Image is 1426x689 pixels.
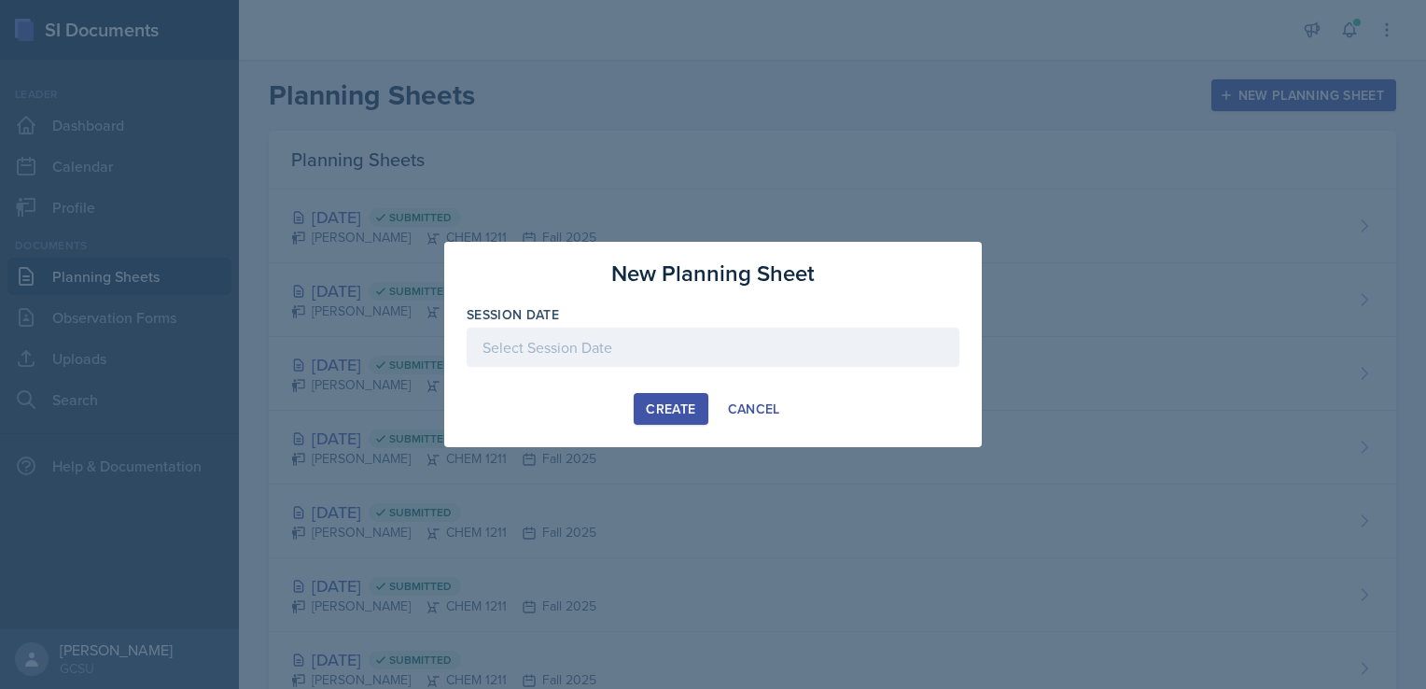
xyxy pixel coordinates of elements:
button: Create [634,393,707,425]
div: Cancel [728,401,780,416]
label: Session Date [467,305,559,324]
div: Create [646,401,695,416]
button: Cancel [716,393,792,425]
h3: New Planning Sheet [611,257,815,290]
